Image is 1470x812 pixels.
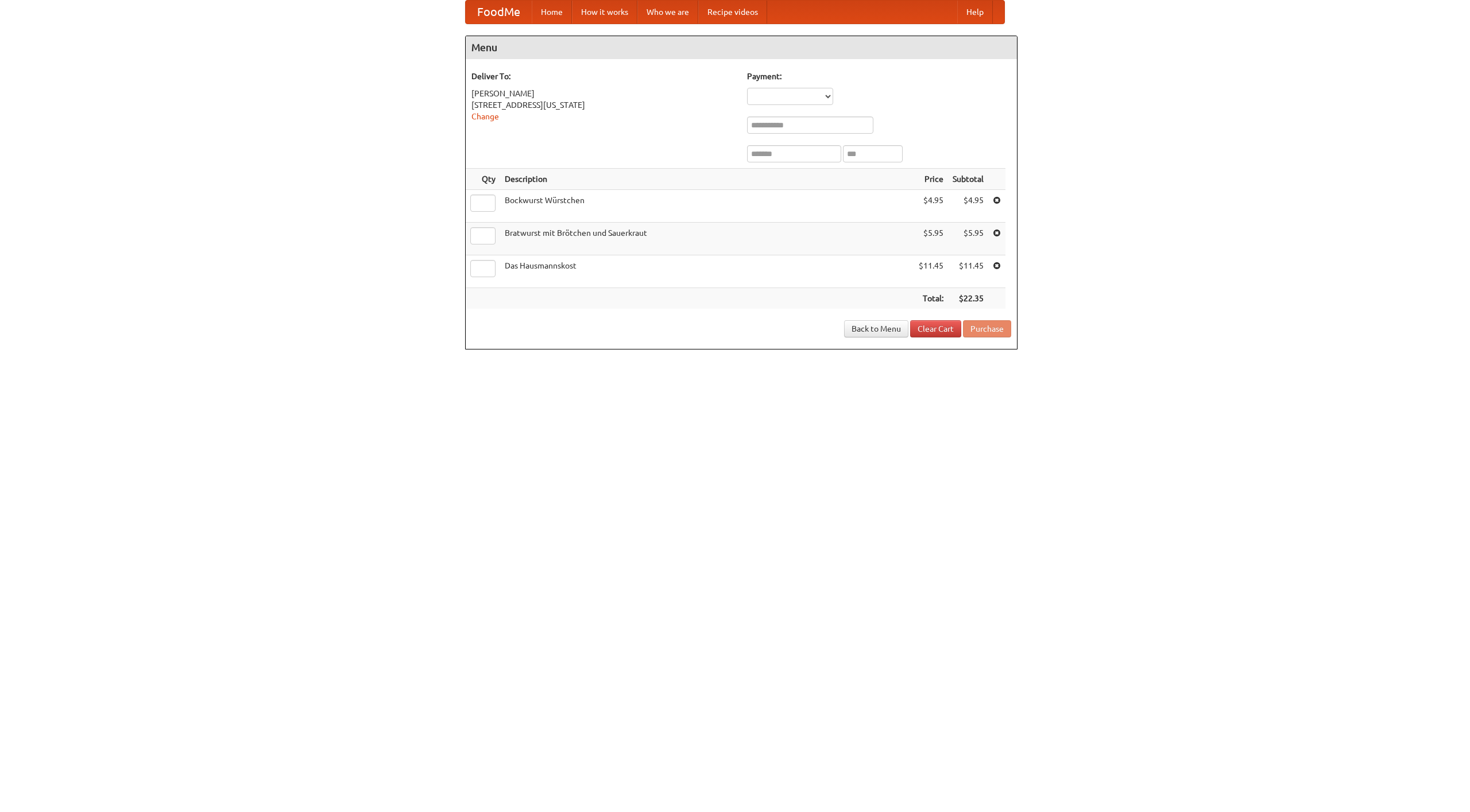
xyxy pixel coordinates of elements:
[914,169,948,190] th: Price
[948,190,988,223] td: $4.95
[466,36,1017,59] h4: Menu
[471,99,736,111] div: [STREET_ADDRESS][US_STATE]
[948,255,988,288] td: $11.45
[948,223,988,255] td: $5.95
[914,223,948,255] td: $5.95
[500,190,914,223] td: Bockwurst Würstchen
[914,288,948,309] th: Total:
[500,223,914,255] td: Bratwurst mit Brötchen und Sauerkraut
[747,71,1011,82] h5: Payment:
[532,1,572,24] a: Home
[572,1,637,24] a: How it works
[948,288,988,309] th: $22.35
[910,320,961,337] a: Clear Cart
[500,255,914,288] td: Das Hausmannskost
[957,1,993,24] a: Help
[500,169,914,190] th: Description
[471,88,736,99] div: [PERSON_NAME]
[963,320,1011,337] button: Purchase
[948,169,988,190] th: Subtotal
[471,71,736,82] h5: Deliver To:
[637,1,698,24] a: Who we are
[844,320,908,337] a: Back to Menu
[698,1,767,24] a: Recipe videos
[466,1,532,24] a: FoodMe
[914,190,948,223] td: $4.95
[471,112,499,121] a: Change
[914,255,948,288] td: $11.45
[466,169,500,190] th: Qty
